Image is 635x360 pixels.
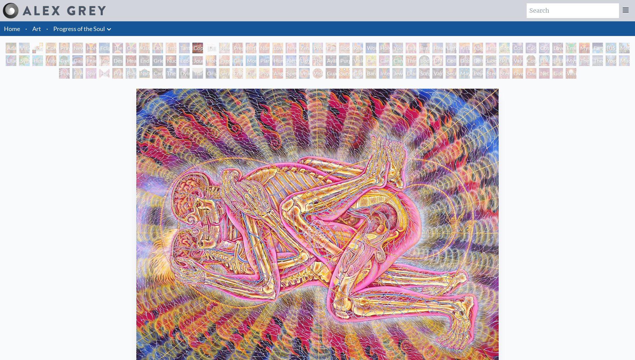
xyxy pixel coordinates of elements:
[166,55,176,66] div: Nuclear Crucifixion
[86,68,96,79] div: Spirit Animates the Flesh
[512,43,523,53] div: Cosmic Creativity
[286,55,296,66] div: Networks
[219,55,230,66] div: Prostration
[192,68,203,79] div: Transfiguration
[206,55,216,66] div: Holy Fire
[299,68,310,79] div: Vision Crystal
[379,55,390,66] div: Cannabis Sutra
[432,68,443,79] div: Vajra Being
[526,43,536,53] div: Cosmic Artist
[53,24,105,33] a: Progress of the Soul
[592,43,603,53] div: Earth Energies
[112,43,123,53] div: The Kiss
[579,43,590,53] div: Mysteriosa 2
[139,55,150,66] div: Endarkenment
[352,55,363,66] div: Vision Tree
[272,55,283,66] div: Human Geometry
[446,43,456,53] div: Lightweaver
[312,68,323,79] div: Vision Crystal Tondo
[112,68,123,79] div: Praying Hands
[192,55,203,66] div: Journey of the Wounded Healer
[259,68,270,79] div: Psychomicrograph of a Fractal Paisley Cherub Feather Tip
[59,55,70,66] div: Tree & Person
[366,43,376,53] div: Wonder
[366,55,376,66] div: Cannabis Mudra
[552,43,563,53] div: Love is a Cosmic Force
[44,21,51,36] li: ·
[166,43,176,53] div: Embracing
[379,43,390,53] div: Holy Family
[512,55,523,66] div: Vajra Guru
[152,55,163,66] div: Grieving
[259,43,270,53] div: Nursing
[499,43,510,53] div: Bond
[299,55,310,66] div: Lightworker
[139,68,150,79] div: Nature of Mind
[527,3,619,18] input: Search
[526,68,536,79] div: One
[392,43,403,53] div: Young & Old
[459,68,470,79] div: Mayan Being
[419,68,430,79] div: Song of Vajra Being
[406,55,416,66] div: Third Eye Tears of Joy
[99,68,110,79] div: Hands that See
[246,68,256,79] div: Ophanic Eyelash
[232,43,243,53] div: Pregnancy
[299,43,310,53] div: Zena Lotus
[46,55,56,66] div: Vajra Horse
[259,55,270,66] div: Planetary Prayers
[126,55,136,66] div: Headache
[219,43,230,53] div: Newborn
[486,55,496,66] div: Liberation Through Seeing
[72,55,83,66] div: Gaia
[326,55,336,66] div: Ayahuasca Visitation
[246,43,256,53] div: Birth
[406,43,416,53] div: Laughing Man
[326,43,336,53] div: Family
[619,43,630,53] div: Metamorphosis
[392,55,403,66] div: Cannabacchus
[539,55,550,66] div: Dalai Lama
[46,43,56,53] div: Contemplation
[339,55,350,66] div: Purging
[6,55,16,66] div: Lilacs
[486,43,496,53] div: Empowerment
[446,68,456,79] div: Secret Writing Being
[32,24,41,33] a: Art
[579,55,590,66] div: The Seer
[166,68,176,79] div: The Soul Finds It's Way
[272,68,283,79] div: Angel Skin
[499,68,510,79] div: Steeplehead 2
[139,43,150,53] div: Kissing
[406,68,416,79] div: Diamond Being
[472,68,483,79] div: Peyote Being
[472,43,483,53] div: Aperture
[6,43,16,53] div: Adam & Eve
[459,43,470,53] div: Kiss of the [MEDICAL_DATA]
[99,43,110,53] div: Eclipse
[112,55,123,66] div: Despair
[539,68,550,79] div: Net of Being
[326,68,336,79] div: Guardian of Infinite Vision
[86,55,96,66] div: Fear
[592,55,603,66] div: Theologue
[339,43,350,53] div: Boo-boo
[459,55,470,66] div: Dissectional Art for Tool's Lateralus CD
[352,43,363,53] div: Reading
[392,68,403,79] div: Jewel Being
[366,68,376,79] div: Bardo Being
[432,55,443,66] div: DMT - The Spirit Molecule
[179,68,190,79] div: Dying
[419,43,430,53] div: Breathing
[126,43,136,53] div: One Taste
[206,43,216,53] div: [DEMOGRAPHIC_DATA] Embryo
[446,55,456,66] div: Collective Vision
[512,68,523,79] div: Oversoul
[566,55,576,66] div: Mystic Eye
[379,68,390,79] div: Interbeing
[312,55,323,66] div: The Shulgins and their Alchemical Angels
[179,55,190,66] div: Eco-Atlas
[72,68,83,79] div: Firewalking
[4,25,20,32] a: Home
[32,43,43,53] div: Body, Mind, Spirit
